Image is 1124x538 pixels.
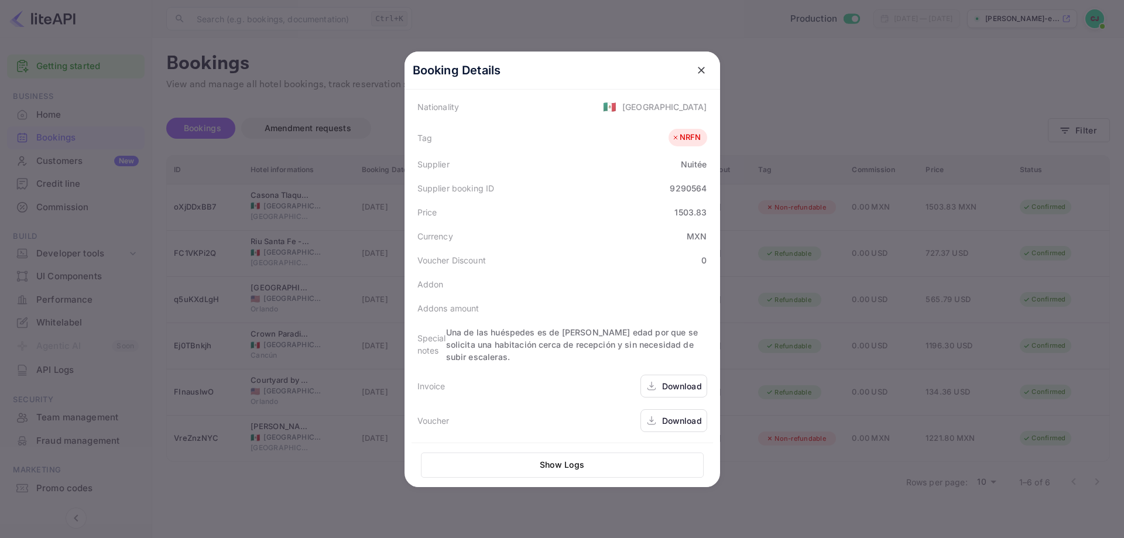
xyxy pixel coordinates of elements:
[446,326,707,363] div: Una de las huéspedes es de [PERSON_NAME] edad por que se solicita una habitación cerca de recepci...
[417,230,453,242] div: Currency
[417,302,479,314] div: Addons amount
[662,414,702,427] div: Download
[701,254,707,266] div: 0
[417,254,486,266] div: Voucher Discount
[674,206,707,218] div: 1503.83
[691,60,712,81] button: close
[417,380,446,392] div: Invoice
[681,158,707,170] div: Nuitée
[670,182,707,194] div: 9290564
[687,230,707,242] div: MXN
[417,332,446,357] div: Special notes
[603,96,616,117] span: United States
[413,61,501,79] p: Booking Details
[417,278,444,290] div: Addon
[622,101,707,113] div: [GEOGRAPHIC_DATA]
[671,132,701,143] div: NRFN
[417,414,450,427] div: Voucher
[417,158,450,170] div: Supplier
[417,182,495,194] div: Supplier booking ID
[417,206,437,218] div: Price
[662,380,702,392] div: Download
[417,101,460,113] div: Nationality
[417,132,432,144] div: Tag
[421,453,704,478] button: Show Logs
